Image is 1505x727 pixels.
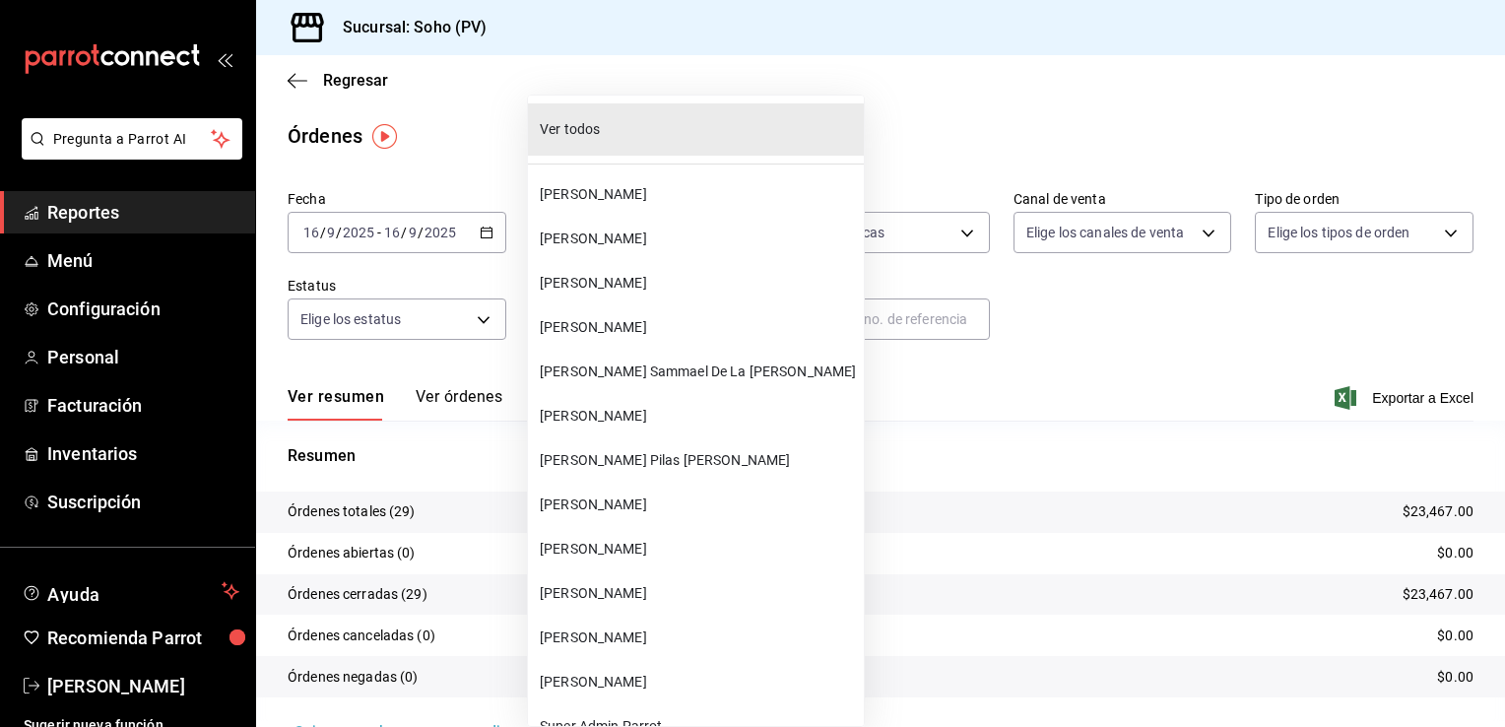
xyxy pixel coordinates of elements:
span: [PERSON_NAME] [540,539,856,560]
span: [PERSON_NAME] [540,672,856,693]
span: [PERSON_NAME] [540,495,856,515]
img: Tooltip marker [372,124,397,149]
span: [PERSON_NAME] [540,317,856,338]
span: [PERSON_NAME] [540,229,856,249]
span: [PERSON_NAME] [540,184,856,205]
span: [PERSON_NAME] Sammael De La [PERSON_NAME] [540,362,856,382]
span: [PERSON_NAME] [540,406,856,427]
span: [PERSON_NAME] [540,583,856,604]
span: [PERSON_NAME] Pilas [PERSON_NAME] [540,450,856,471]
span: Ver todos [540,119,856,140]
span: [PERSON_NAME] [540,628,856,648]
span: [PERSON_NAME] [540,273,856,294]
